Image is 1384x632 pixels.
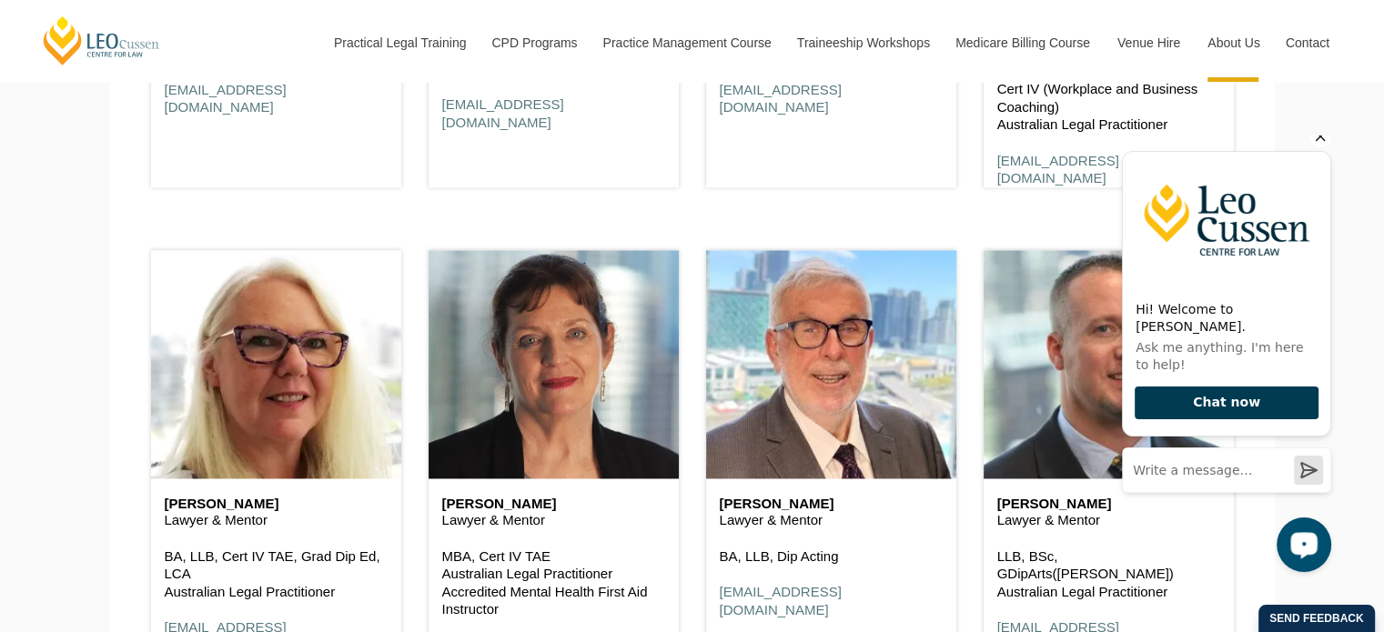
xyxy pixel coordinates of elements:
iframe: LiveChat chat widget [1107,135,1339,587]
a: [EMAIL_ADDRESS][DOMAIN_NAME] [997,153,1119,186]
p: Lawyer & Mentor [997,511,1220,529]
button: Chat now [27,251,211,285]
p: Lawyer & Mentor [165,511,388,529]
h2: Hi! Welcome to [PERSON_NAME]. [28,166,210,200]
button: Send a message [187,320,216,349]
a: Venue Hire [1104,4,1194,82]
a: [EMAIL_ADDRESS][DOMAIN_NAME] [720,82,842,115]
h6: [PERSON_NAME] [442,497,665,512]
a: [PERSON_NAME] Centre for Law [41,15,162,66]
p: BA, LLB, Dip Acting [720,547,943,566]
a: Traineeship Workshops [783,4,942,82]
p: Ask me anything. I'm here to help! [28,204,210,238]
a: CPD Programs [478,4,589,82]
a: [EMAIL_ADDRESS][DOMAIN_NAME] [442,96,564,130]
a: Contact [1272,4,1343,82]
a: [EMAIL_ADDRESS][DOMAIN_NAME] [165,82,287,115]
p: Lawyer & Mentor [720,511,943,529]
a: About Us [1194,4,1272,82]
input: Write a message… [15,313,223,356]
h6: [PERSON_NAME] [720,497,943,512]
a: Practice Management Course [590,4,783,82]
h6: [PERSON_NAME] [165,497,388,512]
p: Lawyer & Mentor [442,511,665,529]
a: [EMAIL_ADDRESS][DOMAIN_NAME] [720,584,842,617]
a: Practical Legal Training [320,4,479,82]
p: MBA, Cert IV TAE Australian Legal Practitioner Accredited Mental Health First Aid Instructor [442,547,665,618]
p: BA, LLB, Cert IV TAE, Grad Dip Ed, LCA Australian Legal Practitioner [165,547,388,601]
a: Medicare Billing Course [942,4,1104,82]
p: LLB, BSc, GDipArts([PERSON_NAME]) Australian Legal Practitioner [997,547,1220,601]
img: Leo Cussen Centre for Law [15,16,223,153]
button: Open LiveChat chat widget [169,382,224,436]
h6: [PERSON_NAME] [997,497,1220,512]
